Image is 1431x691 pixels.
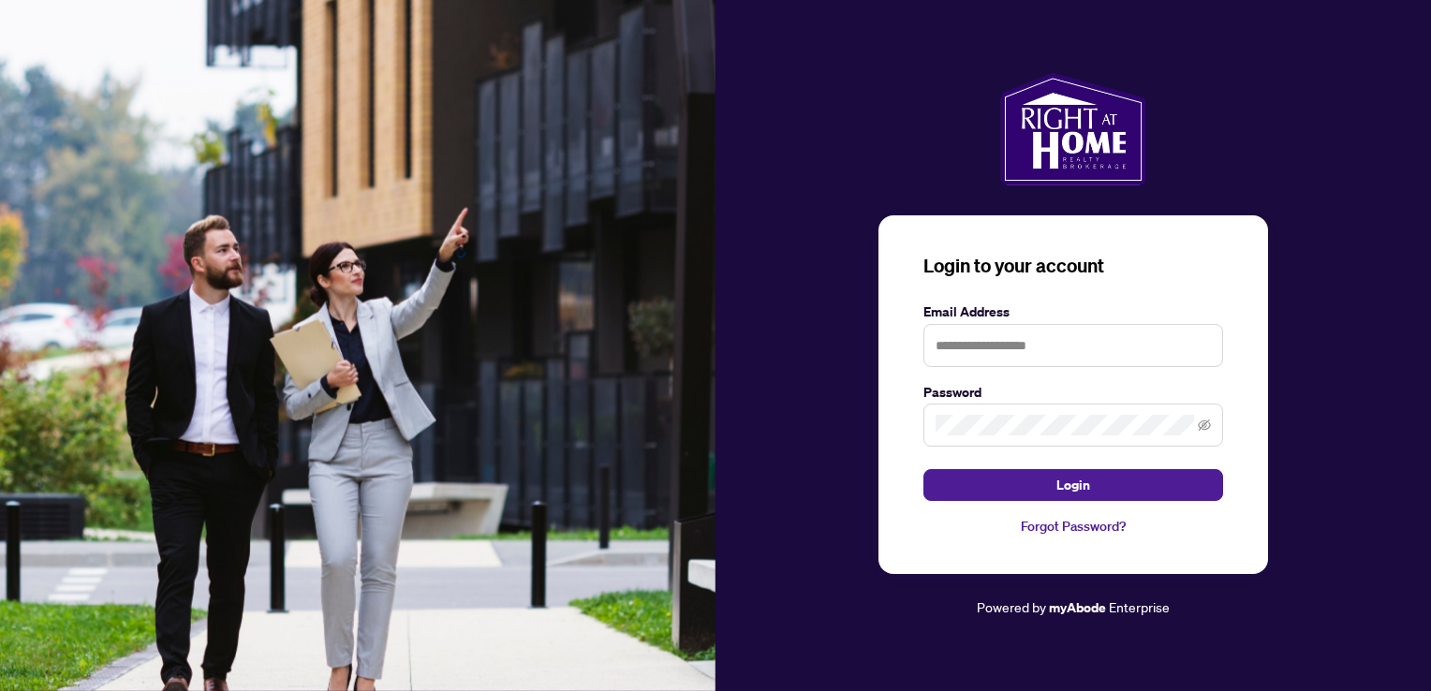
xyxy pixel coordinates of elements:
label: Password [923,382,1223,403]
span: eye-invisible [1198,419,1211,432]
img: ma-logo [1000,73,1145,185]
span: Login [1056,470,1090,500]
a: myAbode [1049,597,1106,618]
h3: Login to your account [923,253,1223,279]
a: Forgot Password? [923,516,1223,537]
label: Email Address [923,301,1223,322]
span: Powered by [977,598,1046,615]
span: Enterprise [1109,598,1170,615]
button: Login [923,469,1223,501]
